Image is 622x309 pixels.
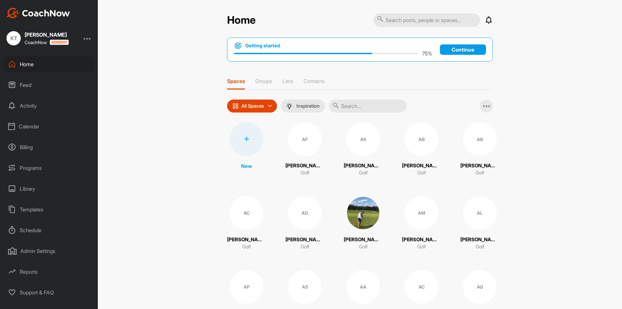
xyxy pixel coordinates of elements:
a: AF[PERSON_NAME]Golf [285,122,324,177]
a: AK[PERSON_NAME]Golf [344,122,383,177]
div: Billing [4,139,95,155]
div: AB [463,122,497,156]
p: [PERSON_NAME] [285,236,324,244]
div: Schedule [4,222,95,238]
p: [PERSON_NAME] [402,162,441,170]
p: [PERSON_NAME] [460,162,499,170]
div: Templates [4,201,95,218]
div: Feed [4,77,95,93]
p: Golf [242,243,251,251]
div: Home [4,56,95,72]
p: Golf [301,169,309,177]
input: Search... [329,100,407,113]
p: Golf [476,243,484,251]
div: Activity [4,98,95,114]
div: AA [346,270,380,304]
div: AC [405,270,438,304]
a: AD[PERSON_NAME]Golf [285,196,324,251]
div: Reports [4,264,95,280]
div: Support & FAQ [4,284,95,301]
p: [PERSON_NAME] [227,236,266,244]
div: KT [6,31,21,45]
div: AD [288,196,322,230]
div: AK [346,122,380,156]
div: Calendar [4,118,95,135]
p: Spaces [227,78,245,84]
p: Golf [417,243,426,251]
a: AL[PERSON_NAME]Golf [460,196,499,251]
div: AG [463,270,497,304]
img: bullseye [234,42,242,50]
p: 75 % [422,50,432,57]
p: New [241,162,252,170]
div: AL [463,196,497,230]
h2: Home [227,14,256,27]
p: Golf [301,243,309,251]
a: [PERSON_NAME]Golf [344,196,383,251]
p: Lists [282,78,293,84]
input: Search posts, people or spaces... [373,13,480,27]
p: Golf [476,169,484,177]
h1: Getting started [245,42,280,49]
a: AB[PERSON_NAME]Golf [460,122,499,177]
div: AF [288,122,322,156]
div: AS [288,270,322,304]
a: AC[PERSON_NAME]Golf [227,196,266,251]
a: AB[PERSON_NAME]Golf [402,122,441,177]
p: Contacts [304,78,325,84]
p: Golf [359,243,368,251]
p: Golf [359,169,368,177]
p: Golf [417,169,426,177]
img: icon [232,103,239,109]
p: [PERSON_NAME] [460,236,499,244]
p: Inspiration [296,103,320,109]
p: All Spaces [241,103,264,109]
p: [PERSON_NAME] [344,162,383,170]
div: Admin Settings [4,243,95,259]
div: [PERSON_NAME] [25,32,69,37]
img: menuIcon [286,103,293,109]
a: Continue [440,44,486,55]
div: AP [230,270,263,304]
p: Groups [255,78,272,84]
div: AB [405,122,438,156]
div: AC [230,196,263,230]
img: CoachNow [6,8,70,18]
img: CoachNow acadmey [50,40,69,45]
img: square_c526dde15075c46d742bbed906d9dfbd.jpg [346,196,380,230]
div: Library [4,181,95,197]
div: CoachNow [25,40,69,45]
div: AM [405,196,438,230]
p: [PERSON_NAME] [402,236,441,244]
a: AM[PERSON_NAME]Golf [402,196,441,251]
p: [PERSON_NAME] [285,162,324,170]
p: [PERSON_NAME] [344,236,383,244]
div: Programs [4,160,95,176]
